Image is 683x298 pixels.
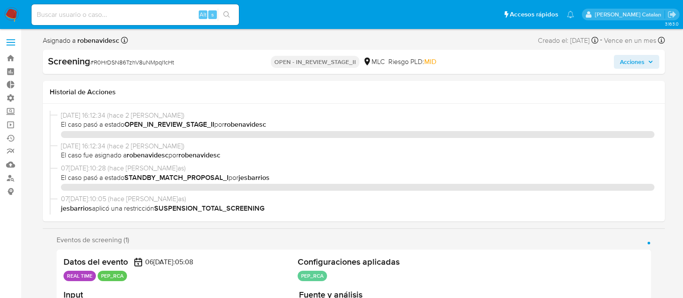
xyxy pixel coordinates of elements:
[567,11,574,18] a: Notificaciones
[614,55,659,69] button: Acciones
[76,35,119,45] b: robenavidesc
[48,54,90,68] b: Screening
[388,57,436,67] span: Riesgo PLD:
[595,10,664,19] p: rociodaniela.benavidescatalan@mercadolibre.cl
[90,58,174,67] span: # R0HrDSN86TzhV8uNMpqI1cHt
[363,57,385,67] div: MLC
[620,55,645,69] span: Acciones
[604,36,656,45] span: Vence en un mes
[510,10,558,19] span: Accesos rápidos
[538,35,598,46] div: Creado el: [DATE]
[32,9,239,20] input: Buscar usuario o caso...
[200,10,206,19] span: Alt
[667,10,677,19] a: Salir
[218,9,235,21] button: search-icon
[43,36,119,45] span: Asignado a
[211,10,214,19] span: s
[271,56,359,68] p: OPEN - IN_REVIEW_STAGE_II
[424,57,436,67] span: MID
[600,35,602,46] span: -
